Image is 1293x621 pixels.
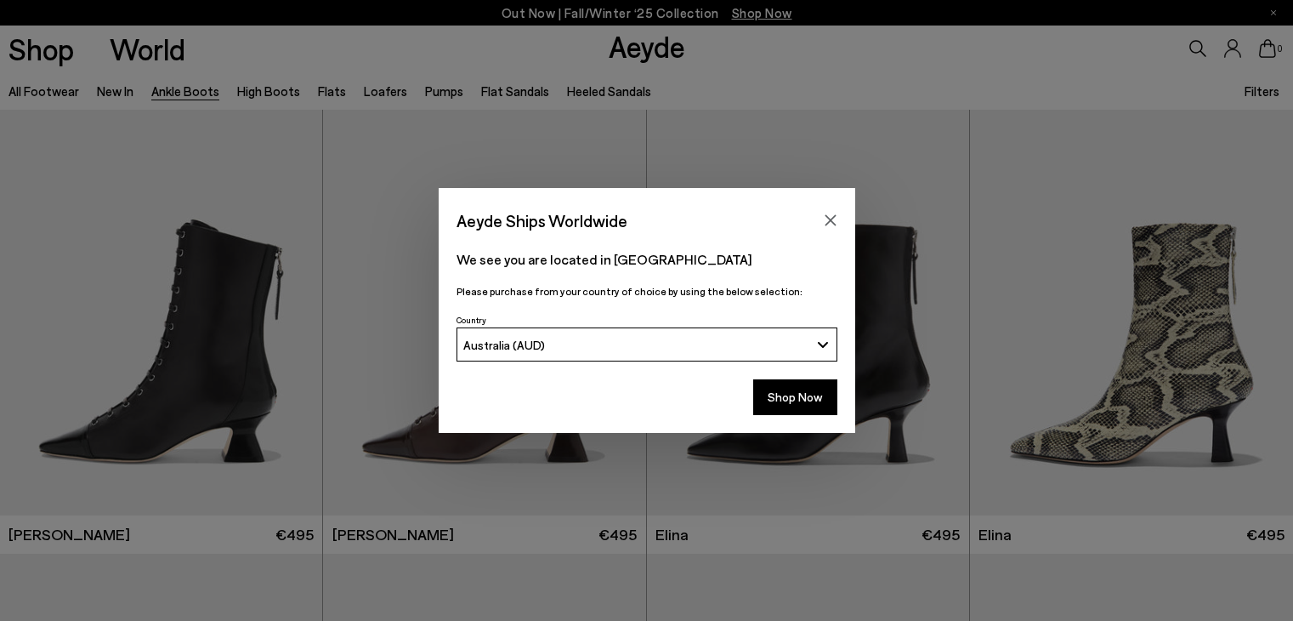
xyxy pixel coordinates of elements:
[818,208,843,233] button: Close
[457,283,837,299] p: Please purchase from your country of choice by using the below selection:
[463,338,545,352] span: Australia (AUD)
[457,249,837,270] p: We see you are located in [GEOGRAPHIC_DATA]
[753,379,837,415] button: Shop Now
[457,315,486,325] span: Country
[457,206,627,236] span: Aeyde Ships Worldwide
